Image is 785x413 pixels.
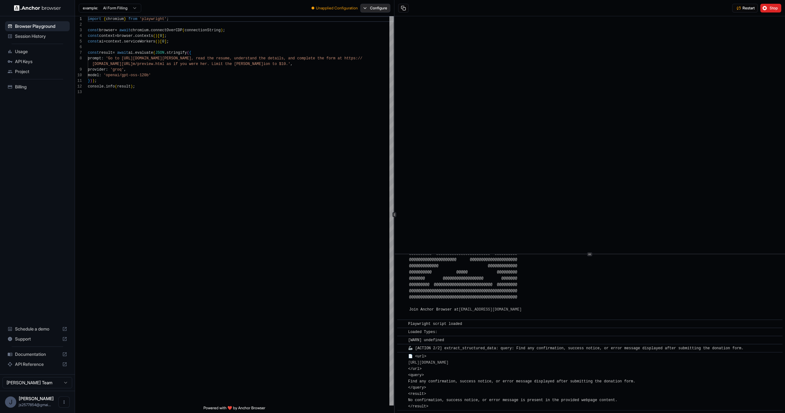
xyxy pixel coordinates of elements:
[15,33,67,39] span: Session History
[459,307,522,312] a: [EMAIL_ADDRESS][DOMAIN_NAME]
[223,28,225,32] span: ;
[124,17,126,21] span: }
[313,56,362,61] span: e the form at https://
[157,34,160,38] span: [
[112,51,115,55] span: =
[400,329,403,335] span: ​
[119,28,131,32] span: await
[99,28,115,32] span: browser
[167,17,169,21] span: ;
[290,62,292,66] span: ,
[400,321,403,327] span: ​
[106,39,122,44] span: context
[167,51,187,55] span: stringify
[162,34,164,38] span: ]
[88,73,99,77] span: model
[99,39,103,44] span: ai
[92,79,94,83] span: )
[15,58,67,65] span: API Keys
[83,6,98,11] span: example:
[5,334,70,344] div: Support
[133,51,135,55] span: .
[316,6,358,11] span: Unapplied Configuration
[5,82,70,92] div: Billing
[770,6,778,11] span: Stop
[5,359,70,369] div: API Reference
[75,44,82,50] div: 6
[99,51,112,55] span: result
[19,402,51,407] span: js2577854@gmail.com
[189,51,191,55] span: {
[15,351,60,357] span: Documentation
[5,21,70,31] div: Browser Playground
[15,336,60,342] span: Support
[14,5,61,11] img: Anchor Logo
[75,89,82,95] div: 13
[133,62,263,66] span: m/preview.html as if you were her. Limit the [PERSON_NAME]
[103,73,151,77] span: 'openai/gpt-oss-120b'
[200,56,313,61] span: ad the resume, understand the details, and complet
[5,57,70,67] div: API Keys
[5,67,70,77] div: Project
[128,51,133,55] span: ai
[110,67,124,72] span: 'groq'
[160,34,162,38] span: 0
[122,39,124,44] span: .
[133,84,135,89] span: ;
[15,68,67,75] span: Project
[5,31,70,41] div: Session History
[106,67,108,72] span: :
[115,34,117,38] span: =
[75,16,82,22] div: 1
[75,22,82,27] div: 2
[311,6,315,11] span: ●
[408,361,449,365] a: [URL][DOMAIN_NAME]
[92,62,133,66] span: [DOMAIN_NAME][URL]
[164,51,167,55] span: .
[133,34,135,38] span: .
[160,39,162,44] span: [
[15,48,67,55] span: Usage
[760,4,781,12] button: Stop
[131,28,149,32] span: chromium
[185,28,221,32] span: connectionString
[732,4,758,12] button: Restart
[408,346,744,351] span: 🦾 [ACTION 2/2] extract_structured_data: query: Find any confirmation, success notice, or error me...
[131,84,133,89] span: )
[221,28,223,32] span: )
[75,84,82,89] div: 12
[408,338,444,342] span: [WARN] undefined
[19,396,54,401] span: Jane Smith
[106,84,115,89] span: info
[408,354,635,409] span: 📄 <url> </url> <query> Find any confirmation, success notice, or error message displayed after su...
[115,84,117,89] span: (
[164,34,167,38] span: ;
[106,17,124,21] span: chromium
[115,28,117,32] span: =
[124,39,155,44] span: serviceWorkers
[400,353,403,360] span: ​
[88,79,90,83] span: }
[99,34,115,38] span: context
[5,396,16,408] div: J
[153,34,155,38] span: (
[88,56,101,61] span: prompt
[88,17,101,21] span: import
[75,56,82,61] div: 8
[151,28,182,32] span: connectOverCDP
[360,4,391,12] button: Configure
[75,72,82,78] div: 10
[135,51,153,55] span: evaluate
[88,84,103,89] span: console
[75,33,82,39] div: 4
[15,84,67,90] span: Billing
[164,39,167,44] span: ]
[88,67,106,72] span: provider
[157,39,160,44] span: )
[5,324,70,334] div: Schedule a demo
[90,79,92,83] span: )
[15,361,60,367] span: API Reference
[155,34,157,38] span: )
[88,39,99,44] span: const
[135,34,153,38] span: contexts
